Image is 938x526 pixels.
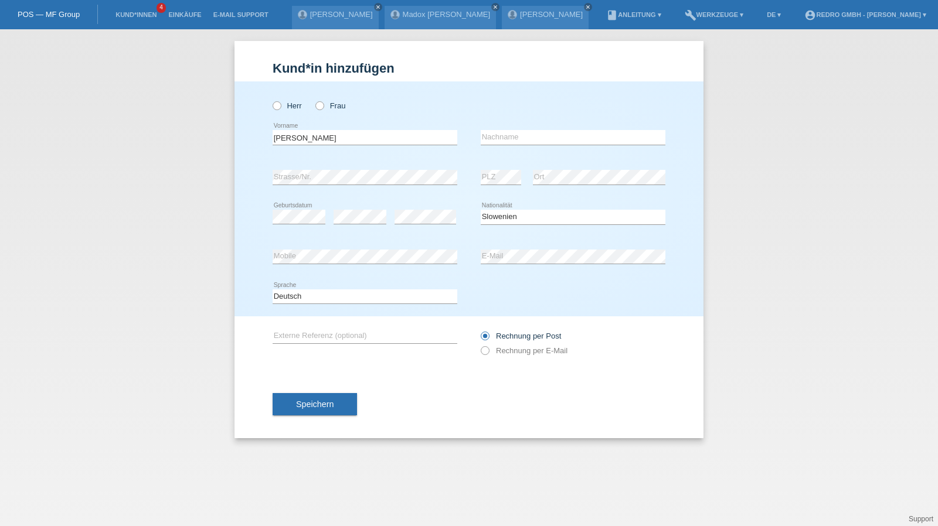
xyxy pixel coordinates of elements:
[520,10,583,19] a: [PERSON_NAME]
[585,4,591,10] i: close
[18,10,80,19] a: POS — MF Group
[481,332,561,340] label: Rechnung per Post
[909,515,933,523] a: Support
[162,11,207,18] a: Einkäufe
[273,101,302,110] label: Herr
[491,3,499,11] a: close
[296,399,334,409] span: Speichern
[761,11,787,18] a: DE ▾
[481,346,567,355] label: Rechnung per E-Mail
[804,9,816,21] i: account_circle
[110,11,162,18] a: Kund*innen
[315,101,345,110] label: Frau
[157,3,166,13] span: 4
[679,11,750,18] a: buildWerkzeuge ▾
[273,61,665,76] h1: Kund*in hinzufügen
[481,346,488,361] input: Rechnung per E-Mail
[584,3,592,11] a: close
[492,4,498,10] i: close
[685,9,696,21] i: build
[273,393,357,415] button: Speichern
[273,101,280,109] input: Herr
[374,3,382,11] a: close
[798,11,932,18] a: account_circleRedro GmbH - [PERSON_NAME] ▾
[310,10,373,19] a: [PERSON_NAME]
[315,101,323,109] input: Frau
[375,4,381,10] i: close
[600,11,667,18] a: bookAnleitung ▾
[481,332,488,346] input: Rechnung per Post
[403,10,491,19] a: Madox [PERSON_NAME]
[208,11,274,18] a: E-Mail Support
[606,9,618,21] i: book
